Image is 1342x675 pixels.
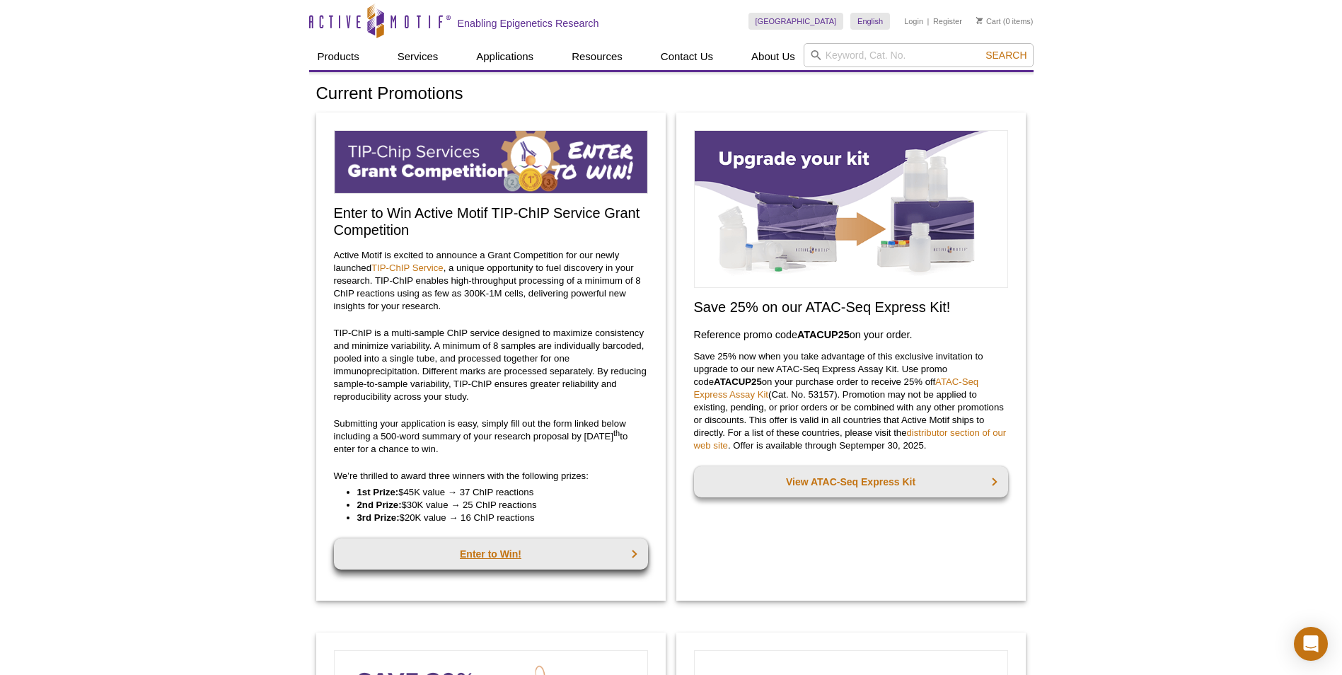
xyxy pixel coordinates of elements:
h2: Save 25% on our ATAC-Seq Express Kit! [694,299,1008,316]
p: TIP-ChIP is a multi-sample ChIP service designed to maximize consistency and minimize variability... [334,327,648,403]
img: Save on ATAC-Seq Express Assay Kit [694,130,1008,288]
a: Products [309,43,368,70]
li: $30K value → 25 ChIP reactions [357,499,634,512]
a: Applications [468,43,542,70]
p: Submitting your application is easy, simply fill out the form linked below including a 500-word s... [334,417,648,456]
a: English [850,13,890,30]
p: We’re thrilled to award three winners with the following prizes: [334,470,648,483]
h1: Current Promotions [316,84,1026,105]
strong: ATACUP25 [714,376,762,387]
a: Enter to Win! [334,538,648,570]
a: Services [389,43,447,70]
input: Keyword, Cat. No. [804,43,1034,67]
a: Contact Us [652,43,722,70]
a: Register [933,16,962,26]
li: $45K value → 37 ChIP reactions [357,486,634,499]
p: Save 25% now when you take advantage of this exclusive invitation to upgrade to our new ATAC-Seq ... [694,350,1008,452]
p: Active Motif is excited to announce a Grant Competition for our newly launched , a unique opportu... [334,249,648,313]
sup: th [613,428,620,437]
h2: Enabling Epigenetics Research [458,17,599,30]
span: Search [985,50,1026,61]
a: TIP-ChIP Service [371,262,444,273]
h2: Enter to Win Active Motif TIP-ChIP Service Grant Competition [334,204,648,238]
strong: ATACUP25 [797,329,850,340]
a: Login [904,16,923,26]
strong: 2nd Prize: [357,500,402,510]
a: About Us [743,43,804,70]
li: | [927,13,930,30]
a: Cart [976,16,1001,26]
strong: 1st Prize: [357,487,399,497]
button: Search [981,49,1031,62]
a: View ATAC-Seq Express Kit [694,466,1008,497]
strong: 3rd Prize: [357,512,400,523]
img: TIP-ChIP Service Grant Competition [334,130,648,194]
a: [GEOGRAPHIC_DATA] [748,13,844,30]
a: Resources [563,43,631,70]
h3: Reference promo code on your order. [694,326,1008,343]
li: $20K value → 16 ChIP reactions [357,512,634,524]
div: Open Intercom Messenger [1294,627,1328,661]
img: Your Cart [976,17,983,24]
li: (0 items) [976,13,1034,30]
